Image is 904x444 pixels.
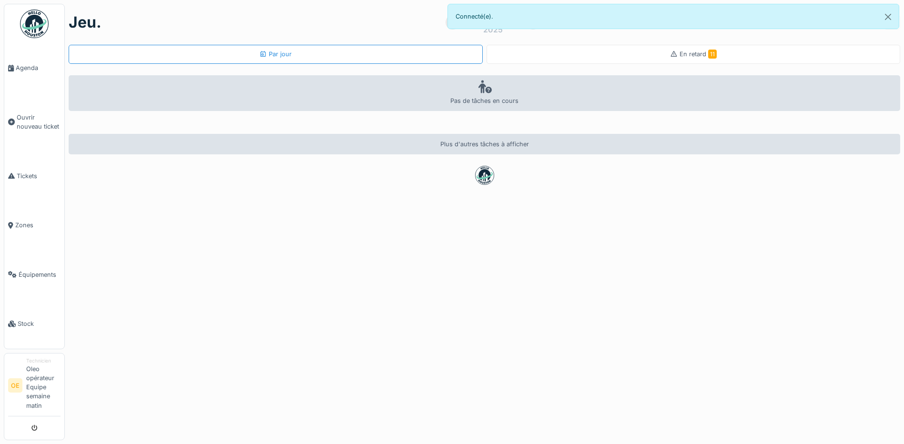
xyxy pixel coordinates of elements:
[15,221,61,230] span: Zones
[4,299,64,349] a: Stock
[26,357,61,364] div: Technicien
[8,357,61,416] a: OE TechnicienOleo opérateur Equipe semaine matin
[4,93,64,151] a: Ouvrir nouveau ticket
[4,250,64,299] a: Équipements
[4,43,64,93] a: Agenda
[17,113,61,131] span: Ouvrir nouveau ticket
[708,50,717,59] span: 11
[475,166,494,185] img: badge-BVDL4wpA.svg
[877,4,899,30] button: Close
[20,10,49,38] img: Badge_color-CXgf-gQk.svg
[483,24,503,35] div: 2025
[18,319,61,328] span: Stock
[447,4,900,29] div: Connecté(e).
[4,151,64,201] a: Tickets
[16,63,61,72] span: Agenda
[26,357,61,414] li: Oleo opérateur Equipe semaine matin
[69,134,900,154] div: Plus d'autres tâches à afficher
[680,50,717,58] span: En retard
[17,172,61,181] span: Tickets
[69,75,900,111] div: Pas de tâches en cours
[69,13,102,31] h1: jeu.
[259,50,292,59] div: Par jour
[8,378,22,393] li: OE
[4,201,64,250] a: Zones
[19,270,61,279] span: Équipements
